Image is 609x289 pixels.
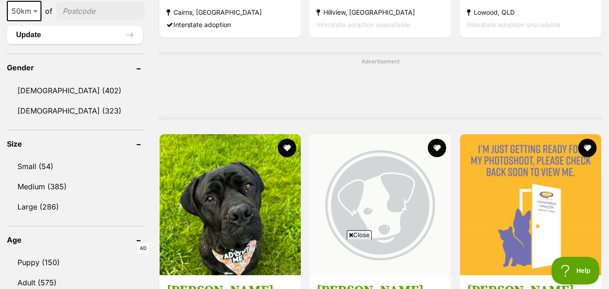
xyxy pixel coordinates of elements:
[7,197,145,216] a: Large (286)
[7,26,143,44] button: Update
[7,1,41,21] span: 50km
[7,157,145,176] a: Small (54)
[316,21,410,28] span: Interstate adoption unavailable
[428,139,447,157] button: favourite
[7,63,145,72] header: Gender
[137,243,472,284] iframe: Advertisement
[159,52,602,119] div: Advertisement
[7,177,145,196] a: Medium (385)
[7,101,145,120] a: [DEMOGRAPHIC_DATA] (323)
[160,134,301,275] img: Billie *$350 Adoption Fee* - Mastiff Dog
[552,257,600,284] iframe: Help Scout Beacon - Open
[7,253,145,272] a: Puppy (150)
[7,81,145,100] a: [DEMOGRAPHIC_DATA] (402)
[56,2,145,20] input: postcode
[460,134,601,275] img: Georgie - Staffordshire Bull Terrier Dog
[137,243,149,254] span: AD
[167,6,294,18] strong: Cairns, [GEOGRAPHIC_DATA]
[7,236,145,244] header: Age
[347,230,372,239] span: Close
[278,139,296,157] button: favourite
[578,139,597,157] button: favourite
[467,6,594,18] strong: Lowood, QLD
[167,18,294,31] div: Interstate adoption
[45,6,52,17] span: of
[7,140,145,148] header: Size
[467,21,560,28] span: Interstate adoption unavailable
[8,5,40,17] span: 50km
[316,6,444,18] strong: Hillview, [GEOGRAPHIC_DATA]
